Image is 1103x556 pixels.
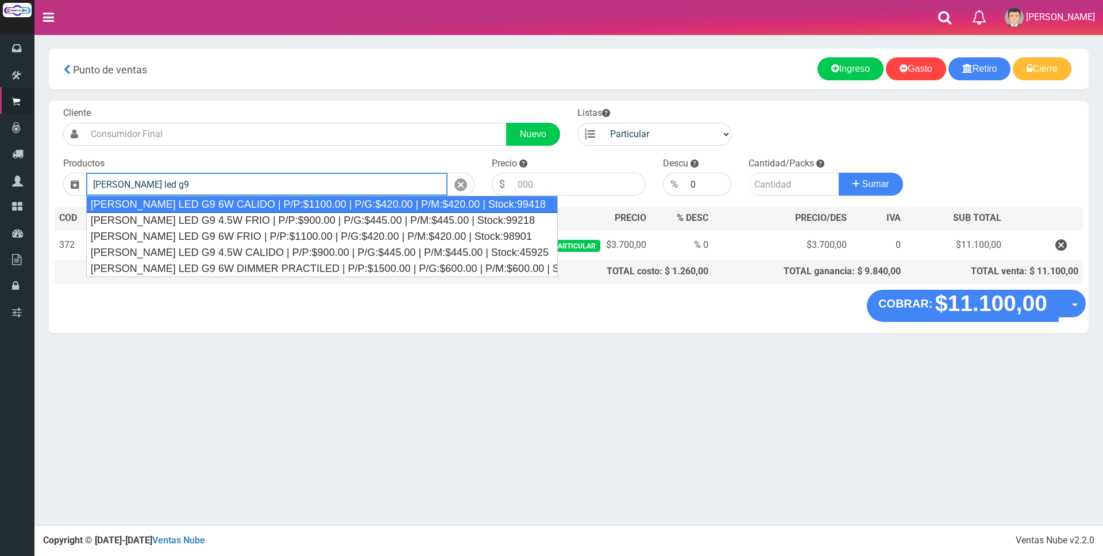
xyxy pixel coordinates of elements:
[506,123,560,146] a: Nuevo
[87,244,557,260] div: [PERSON_NAME] LED G9 4.5W CALIDO | P/P:$900.00 | P/G:$445.00 | P/M:$445.00 | Stock:45925
[935,291,1047,316] strong: $11.100,00
[910,265,1078,278] div: TOTAL venta: $ 11.100,00
[615,212,646,225] span: PRECIO
[867,290,1059,322] button: COBRAR: $11.100,00
[492,157,517,170] label: Precio
[86,173,448,196] input: Introduzca el nombre del producto
[1013,57,1071,80] a: Cierre
[839,173,903,196] button: Sumar
[577,107,610,120] label: Listas
[3,3,32,17] img: Logo grande
[481,230,650,260] td: $3.700,00
[87,228,557,244] div: [PERSON_NAME] LED G9 6W FRIO | P/P:$1100.00 | P/G:$420.00 | P/M:$420.00 | Stock:98901
[749,157,814,170] label: Cantidad/Packs
[492,173,512,196] div: $
[512,173,646,196] input: 000
[86,196,558,213] div: [PERSON_NAME] LED G9 6W CALIDO | P/P:$1100.00 | P/G:$420.00 | P/M:$420.00 | Stock:99418
[1026,11,1095,22] span: [PERSON_NAME]
[73,64,147,76] span: Punto de ventas
[851,230,905,260] td: 0
[1016,534,1094,547] div: Ventas Nube v2.2.0
[1005,8,1024,27] img: User Image
[85,123,507,146] input: Consumidor Final
[43,535,205,546] strong: Copyright © [DATE]-[DATE]
[677,212,708,223] span: % DESC
[886,57,946,80] a: Gasto
[87,212,557,228] div: [PERSON_NAME] LED G9 4.5W FRIO | P/P:$900.00 | P/G:$445.00 | P/M:$445.00 | Stock:99218
[663,173,685,196] div: %
[948,57,1011,80] a: Retiro
[55,207,96,230] th: COD
[651,230,713,260] td: % 0
[152,535,205,546] a: Ventas Nube
[905,230,1006,260] td: $11.100,00
[795,212,847,223] span: PRECIO/DES
[663,157,688,170] label: Descu
[87,260,557,277] div: [PERSON_NAME] LED G9 6W DIMMER PRACTILED | P/P:$1500.00 | P/G:$600.00 | P/M:$600.00 | Stock:9905
[685,173,731,196] input: 000
[63,157,105,170] label: Productos
[886,212,901,223] span: IVA
[63,107,91,120] label: Cliente
[862,179,889,189] span: Sumar
[550,240,600,252] span: Particular
[878,297,932,310] strong: COBRAR:
[953,212,1001,225] span: SUB TOTAL
[55,230,96,260] td: 372
[718,265,901,278] div: TOTAL ganancia: $ 9.840,00
[713,230,852,260] td: $3.700,00
[749,173,839,196] input: Cantidad
[817,57,884,80] a: Ingreso
[486,265,708,278] div: TOTAL costo: $ 1.260,00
